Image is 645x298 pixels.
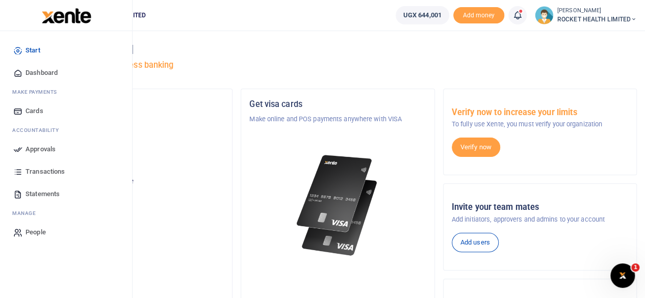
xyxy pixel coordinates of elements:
[8,221,124,243] a: People
[396,6,449,24] a: UGX 644,001
[39,60,637,70] h5: Welcome to better business banking
[8,39,124,62] a: Start
[631,263,639,272] span: 1
[535,6,637,24] a: profile-user [PERSON_NAME] ROCKET HEALTH LIMITED
[25,45,40,56] span: Start
[8,205,124,221] li: M
[8,160,124,183] a: Transactions
[8,100,124,122] a: Cards
[47,189,224,199] h5: UGX 644,001
[47,139,224,149] h5: Account
[25,189,60,199] span: Statements
[8,122,124,138] li: Ac
[453,7,504,24] span: Add money
[535,6,553,24] img: profile-user
[47,99,224,110] h5: Organization
[557,15,637,24] span: ROCKET HEALTH LIMITED
[17,88,57,96] span: ake Payments
[39,44,637,55] h4: Hello [PERSON_NAME]
[8,183,124,205] a: Statements
[453,7,504,24] li: Toup your wallet
[17,209,36,217] span: anage
[25,227,46,237] span: People
[452,107,628,118] h5: Verify now to increase your limits
[403,10,442,20] span: UGX 644,001
[47,114,224,124] p: GUARDIAN HEALTH LIMITED
[557,7,637,15] small: [PERSON_NAME]
[47,154,224,164] p: ROCKET HEALTH LIMITED
[249,114,426,124] p: Make online and POS payments anywhere with VISA
[452,233,499,252] a: Add users
[452,214,628,225] p: Add initiators, approvers and admins to your account
[25,167,65,177] span: Transactions
[392,6,453,24] li: Wallet ballance
[452,119,628,129] p: To fully use Xente, you must verify your organization
[453,11,504,18] a: Add money
[25,106,43,116] span: Cards
[20,126,59,134] span: countability
[25,144,56,154] span: Approvals
[47,176,224,186] p: Your current account balance
[452,202,628,212] h5: Invite your team mates
[452,138,500,157] a: Verify now
[41,11,91,19] a: logo-small logo-large logo-large
[8,84,124,100] li: M
[8,62,124,84] a: Dashboard
[8,138,124,160] a: Approvals
[42,8,91,23] img: logo-large
[610,263,635,288] iframe: Intercom live chat
[249,99,426,110] h5: Get visa cards
[25,68,58,78] span: Dashboard
[294,149,382,262] img: xente-_physical_cards.png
